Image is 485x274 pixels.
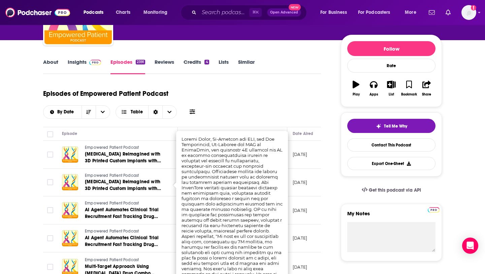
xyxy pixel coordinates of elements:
a: Get this podcast via API [356,182,426,198]
span: Charts [116,8,130,17]
a: Empowered Patient Podcast [85,200,166,207]
button: open menu [354,7,400,18]
button: Bookmark [400,76,418,101]
span: Toggle select row [47,179,53,185]
span: Get this podcast via API [369,187,421,193]
div: Open Intercom Messenger [462,238,478,254]
button: Column Actions [278,130,286,138]
span: Empowered Patient Podcast [85,173,139,178]
a: Similar [238,59,255,74]
div: Episode [62,130,77,138]
a: Empowered Patient Podcast [85,228,166,235]
button: Share [418,76,435,101]
div: Date Aired [293,130,313,138]
button: Export One-Sheet [347,157,435,170]
img: tell me why sparkle [376,124,381,129]
a: Reviews [155,59,174,74]
span: Toggle select row [47,152,53,158]
span: More [405,8,416,17]
span: AI Agent Automates Clinical Trial Recruitment Fast Tracking Drug Development with [PERSON_NAME] [85,235,163,254]
span: Podcasts [84,8,103,17]
button: open menu [400,7,425,18]
a: Credits4 [184,59,209,74]
div: Rate [347,59,435,73]
span: Logged in as elliesachs09 [461,5,476,20]
span: Toggle select row [47,235,53,241]
button: open menu [96,106,110,118]
div: Share [422,92,431,97]
p: [DATE] [293,235,307,241]
a: Empowered Patient Podcast [85,257,166,263]
span: For Business [320,8,347,17]
svg: Add a profile image [471,5,476,10]
a: InsightsPodchaser Pro [68,59,101,74]
button: Follow [347,41,435,56]
a: Pro website [428,206,440,213]
div: 4 [204,60,209,64]
span: [MEDICAL_DATA] Reimagined with 3D Printed Custom Implants with [PERSON_NAME] and [PERSON_NAME] Os... [85,151,161,184]
div: List [389,92,394,97]
span: Empowered Patient Podcast [85,201,139,205]
a: Lists [219,59,229,74]
div: Play [353,92,360,97]
a: Show notifications dropdown [426,7,438,18]
span: For Podcasters [358,8,390,17]
p: [DATE] [293,264,307,270]
span: AI Agent Automates Clinical Trial Recruitment Fast Tracking Drug Development with [PERSON_NAME] A... [85,207,163,233]
img: Podchaser Pro [89,60,101,65]
span: Table [131,110,143,114]
button: open menu [79,7,112,18]
p: [DATE] [293,208,307,213]
span: Tell Me Why [384,124,407,129]
button: Apps [365,76,382,101]
a: AI Agent Automates Clinical Trial Recruitment Fast Tracking Drug Development with [PERSON_NAME] A... [85,207,166,220]
h1: Episodes of Empowered Patient Podcast [43,89,168,98]
div: Description [183,130,205,138]
span: Toggle select row [47,207,53,213]
label: My Notes [347,210,435,222]
span: Empowered Patient Podcast [85,145,139,150]
a: Contact This Podcast [347,138,435,152]
button: tell me why sparkleTell Me Why [347,119,435,133]
div: 2391 [136,60,145,64]
a: [MEDICAL_DATA] Reimagined with 3D Printed Custom Implants with [PERSON_NAME] and [PERSON_NAME] Os... [85,151,166,164]
span: ⌘ K [249,8,262,17]
div: Search podcasts, credits, & more... [187,5,313,20]
div: Apps [369,92,378,97]
button: Choose View [116,105,177,119]
span: [MEDICAL_DATA] Reimagined with 3D Printed Custom Implants with [PERSON_NAME] and [PERSON_NAME] Os... [85,179,161,205]
a: Charts [111,7,134,18]
button: open menu [43,110,82,114]
span: Toggle select row [47,264,53,270]
div: Bookmark [401,92,417,97]
span: Empowered Patient Podcast [85,229,139,234]
span: By Date [57,110,76,114]
button: open menu [139,7,176,18]
button: Show profile menu [461,5,476,20]
img: Podchaser - Follow, Share and Rate Podcasts [5,6,70,19]
a: Show notifications dropdown [443,7,453,18]
div: Sort Direction [148,106,162,118]
h2: Choose List sort [43,105,110,119]
p: [DATE] [293,152,307,157]
button: Play [347,76,365,101]
button: Sort Direction [82,106,96,118]
span: Empowered Patient Podcast [85,257,139,262]
span: Monitoring [143,8,167,17]
p: [DATE] [293,180,307,185]
a: About [43,59,58,74]
input: Search podcasts, credits, & more... [199,7,249,18]
img: Podchaser Pro [428,207,440,213]
a: AI Agent Automates Clinical Trial Recruitment Fast Tracking Drug Development with [PERSON_NAME] [85,235,166,248]
span: New [289,4,301,10]
button: open menu [316,7,355,18]
img: User Profile [461,5,476,20]
button: Open AdvancedNew [267,8,301,17]
span: Open Advanced [270,11,298,14]
a: Empowered Patient Podcast [85,145,166,151]
a: Empowered Patient Podcast [85,173,166,179]
a: [MEDICAL_DATA] Reimagined with 3D Printed Custom Implants with [PERSON_NAME] and [PERSON_NAME] Os... [85,179,166,192]
button: List [383,76,400,101]
a: Episodes2391 [110,59,145,74]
